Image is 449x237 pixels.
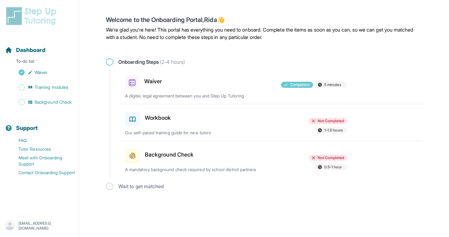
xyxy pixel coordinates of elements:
[145,114,171,122] h3: Workbook
[159,59,185,65] span: (2-4 hours)
[125,93,270,99] p: A digital, legal agreement between you and Step Up Tutoring
[118,104,422,141] a: WorkbookNot Completed1-1.5 hoursOur self-paced training guide for new tutors
[35,69,48,75] span: Waiver
[5,68,79,77] a: Waiver
[5,220,74,231] button: [EMAIL_ADDRESS][DOMAIN_NAME]
[5,83,79,92] a: Training modules
[2,36,76,57] button: Dashboard
[19,221,74,231] p: [EMAIL_ADDRESS][DOMAIN_NAME]
[125,166,270,173] p: A mandatory background check required by school district partners
[5,145,79,153] a: Tutor Resources
[35,99,72,105] span: Background Check
[106,16,422,26] h2: Welcome to the Onboarding Portal, Rida 👋
[16,46,45,54] span: Dashboard
[5,168,79,177] a: Contact Onboarding Support
[5,46,45,54] a: Dashboard
[324,165,342,170] span: 0.5-1 hour
[5,98,79,106] a: Background Check
[145,150,194,159] h3: Background Check
[125,130,270,136] p: Our self-paced training guide for new tutors
[2,58,76,67] p: To-do list
[324,128,343,133] span: 1-1.5 hours
[290,82,309,87] span: Completed
[35,84,68,90] span: Training modules
[318,118,344,123] span: Not Completed
[324,82,341,87] span: 5 minutes
[2,114,76,135] button: Support
[118,141,422,178] a: Background CheckNot Completed0.5-1 hourA mandatory background check required by school district p...
[106,26,422,41] p: We're glad you're here! This portal has everything you need to onboard. Complete the items as soo...
[5,136,79,145] a: FAQ
[5,153,79,168] a: Meet with Onboarding Support
[318,155,344,160] span: Not Completed
[144,77,162,86] h3: Waiver
[5,6,60,26] img: logo
[118,68,422,104] a: WaiverCompleted5 minutesA digital, legal agreement between you and Step Up Tutoring
[16,124,38,132] span: Support
[118,58,185,66] span: Onboarding Steps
